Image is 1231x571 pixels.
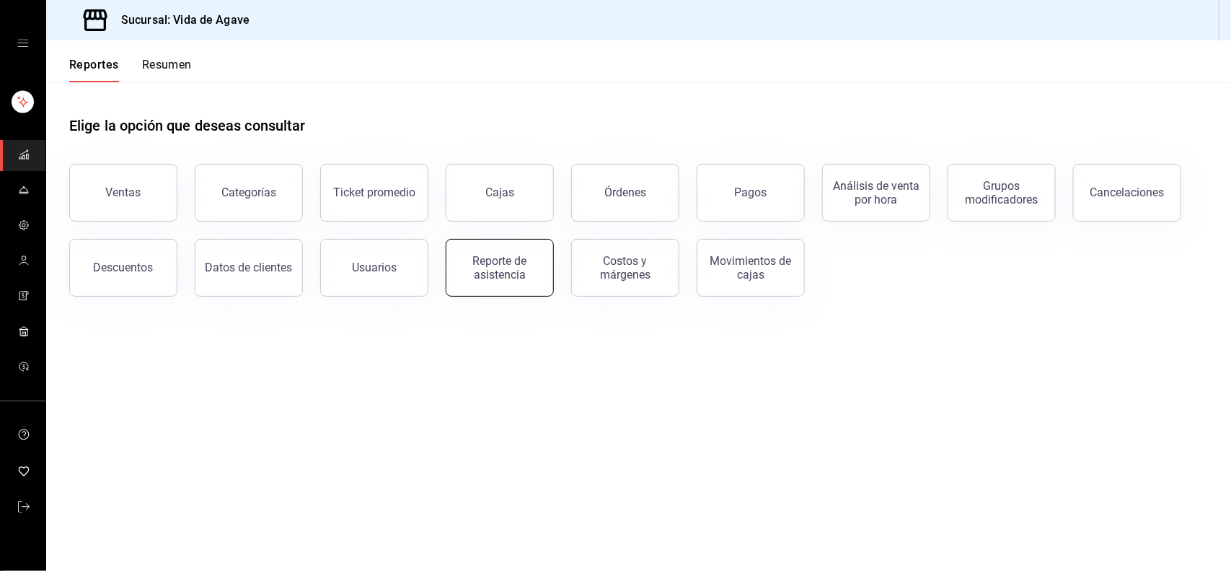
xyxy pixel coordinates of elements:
[69,58,119,82] button: Reportes
[957,179,1046,206] div: Grupos modificadores
[320,164,428,222] button: Ticket promedio
[106,186,141,199] div: Ventas
[69,115,306,136] h1: Elige la opción que deseas consultar
[697,239,805,297] button: Movimientos de cajas
[948,164,1056,222] button: Grupos modificadores
[69,164,177,222] button: Ventas
[735,186,767,199] div: Pagos
[455,254,544,282] div: Reporte de asistencia
[697,164,805,222] button: Pagos
[581,254,670,282] div: Costos y márgenes
[195,239,303,297] button: Datos de clientes
[446,239,554,297] button: Reporte de asistencia
[831,179,921,206] div: Análisis de venta por hora
[571,164,679,222] button: Órdenes
[571,239,679,297] button: Costos y márgenes
[1073,164,1181,222] button: Cancelaciones
[17,38,29,49] button: open drawer
[706,254,795,282] div: Movimientos de cajas
[333,186,415,199] div: Ticket promedio
[94,261,154,274] div: Descuentos
[604,186,646,199] div: Órdenes
[110,12,250,29] h3: Sucursal: Vida de Agave
[142,58,192,82] button: Resumen
[69,58,192,82] div: navigation tabs
[221,186,276,199] div: Categorías
[485,186,514,199] div: Cajas
[320,239,428,297] button: Usuarios
[822,164,930,222] button: Análisis de venta por hora
[352,261,397,274] div: Usuarios
[69,239,177,297] button: Descuentos
[195,164,303,222] button: Categorías
[1090,186,1165,199] div: Cancelaciones
[206,261,293,274] div: Datos de clientes
[446,164,554,222] button: Cajas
